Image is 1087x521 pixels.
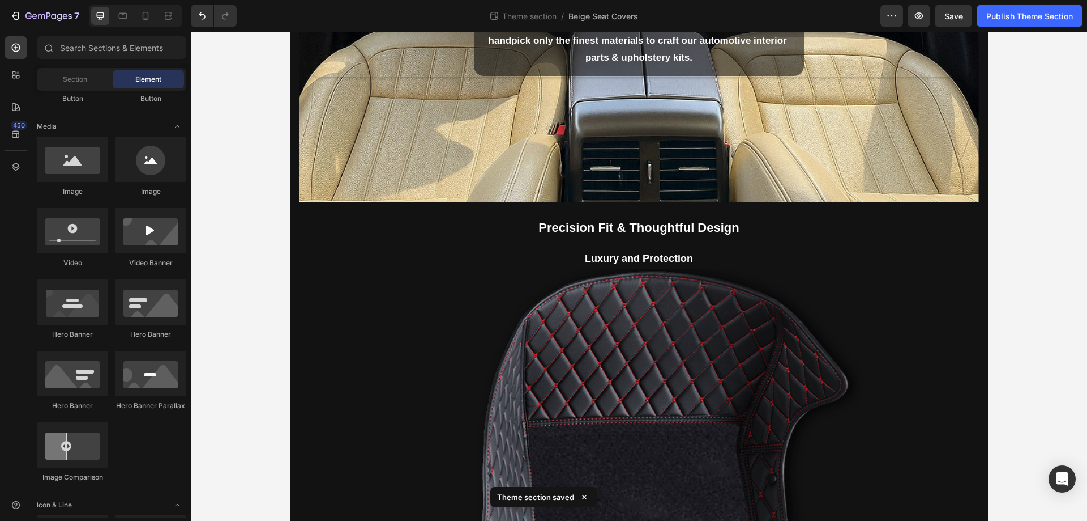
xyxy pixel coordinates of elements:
[109,182,788,209] div: Rich Text Editor. Editing area: main
[37,94,108,104] div: Button
[191,32,1087,521] iframe: Design area
[168,117,186,135] span: Toggle open
[37,401,108,411] div: Hero Banner
[115,258,186,268] div: Video Banner
[115,401,186,411] div: Hero Banner Parallax
[497,492,574,503] p: Theme section saved
[944,11,963,21] span: Save
[394,221,502,232] strong: Luxury and Protection
[115,94,186,104] div: Button
[37,500,72,510] span: Icon & Line
[115,187,186,197] div: Image
[561,10,564,22] span: /
[37,472,108,482] div: Image Comparison
[500,10,559,22] span: Theme section
[63,74,87,84] span: Section
[37,329,108,340] div: Hero Banner
[1049,465,1076,493] div: Open Intercom Messenger
[37,36,186,59] input: Search Sections & Elements
[135,74,161,84] span: Element
[5,5,84,27] button: 7
[11,121,27,130] div: 450
[37,258,108,268] div: Video
[37,121,57,132] span: Media
[568,10,638,22] span: Beige Seat Covers
[168,496,186,514] span: Toggle open
[935,5,972,27] button: Save
[977,5,1082,27] button: Publish Theme Section
[74,9,79,23] p: 7
[115,329,186,340] div: Hero Banner
[348,189,548,203] strong: Precision Fit & Thoughtful Design
[191,5,237,27] div: Undo/Redo
[986,10,1073,22] div: Publish Theme Section
[37,187,108,197] div: Image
